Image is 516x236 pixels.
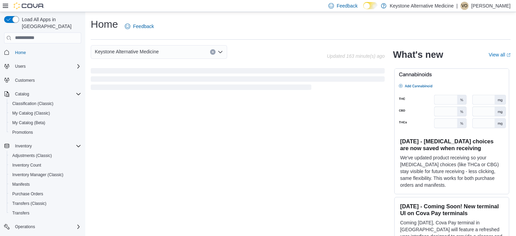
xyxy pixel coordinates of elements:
[122,19,157,33] a: Feedback
[7,180,84,189] button: Manifests
[12,210,29,216] span: Transfers
[12,223,38,231] button: Operations
[14,2,44,9] img: Cova
[12,142,81,150] span: Inventory
[10,180,81,188] span: Manifests
[7,189,84,199] button: Purchase Orders
[15,224,35,230] span: Operations
[10,100,56,108] a: Classification (Classic)
[10,161,81,169] span: Inventory Count
[7,170,84,180] button: Inventory Manager (Classic)
[10,119,81,127] span: My Catalog (Beta)
[10,190,46,198] a: Purchase Orders
[12,90,81,98] span: Catalog
[363,2,378,9] input: Dark Mode
[12,49,29,57] a: Home
[10,128,81,136] span: Promotions
[327,53,385,59] p: Updated 163 minute(s) ago
[456,2,458,10] p: |
[10,161,44,169] a: Inventory Count
[10,180,32,188] a: Manifests
[7,128,84,137] button: Promotions
[10,119,48,127] a: My Catalog (Beta)
[12,62,28,70] button: Users
[489,52,511,57] a: View allExternal link
[1,89,84,99] button: Catalog
[12,172,63,178] span: Inventory Manager (Classic)
[10,152,55,160] a: Adjustments (Classic)
[10,171,81,179] span: Inventory Manager (Classic)
[7,108,84,118] button: My Catalog (Classic)
[390,2,454,10] p: Keystone Alternative Medicine
[91,69,385,91] span: Loading
[12,48,81,57] span: Home
[400,203,503,217] h3: [DATE] - Coming Soon! New terminal UI on Cova Pay terminals
[95,48,159,56] span: Keystone Alternative Medicine
[12,76,81,84] span: Customers
[506,53,511,57] svg: External link
[10,109,81,117] span: My Catalog (Classic)
[12,90,32,98] button: Catalog
[12,191,43,197] span: Purchase Orders
[12,142,34,150] button: Inventory
[133,23,154,30] span: Feedback
[12,201,46,206] span: Transfers (Classic)
[400,154,503,188] p: We've updated product receiving so your [MEDICAL_DATA] choices (like THCa or CBG) stay visible fo...
[12,130,33,135] span: Promotions
[10,100,81,108] span: Classification (Classic)
[12,182,30,187] span: Manifests
[15,91,29,97] span: Catalog
[12,162,41,168] span: Inventory Count
[7,151,84,160] button: Adjustments (Classic)
[7,199,84,208] button: Transfers (Classic)
[19,16,81,30] span: Load All Apps in [GEOGRAPHIC_DATA]
[7,160,84,170] button: Inventory Count
[10,190,81,198] span: Purchase Orders
[7,118,84,128] button: My Catalog (Beta)
[10,199,81,208] span: Transfers (Classic)
[12,223,81,231] span: Operations
[15,78,35,83] span: Customers
[461,2,467,10] span: VO
[12,153,52,158] span: Adjustments (Classic)
[91,17,118,31] h1: Home
[10,209,32,217] a: Transfers
[7,208,84,218] button: Transfers
[7,99,84,108] button: Classification (Classic)
[10,152,81,160] span: Adjustments (Classic)
[400,138,503,152] h3: [DATE] - [MEDICAL_DATA] choices are now saved when receiving
[218,49,223,55] button: Open list of options
[15,50,26,55] span: Home
[1,75,84,85] button: Customers
[12,101,54,106] span: Classification (Classic)
[12,110,50,116] span: My Catalog (Classic)
[10,109,53,117] a: My Catalog (Classic)
[15,143,32,149] span: Inventory
[1,222,84,232] button: Operations
[460,2,469,10] div: Victoria Ortiz
[471,2,511,10] p: [PERSON_NAME]
[210,49,216,55] button: Clear input
[12,120,45,126] span: My Catalog (Beta)
[10,199,49,208] a: Transfers (Classic)
[1,48,84,57] button: Home
[10,128,36,136] a: Promotions
[10,171,66,179] a: Inventory Manager (Classic)
[337,2,357,9] span: Feedback
[393,49,443,60] h2: What's new
[1,141,84,151] button: Inventory
[1,62,84,71] button: Users
[12,62,81,70] span: Users
[15,64,26,69] span: Users
[10,209,81,217] span: Transfers
[12,76,38,84] a: Customers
